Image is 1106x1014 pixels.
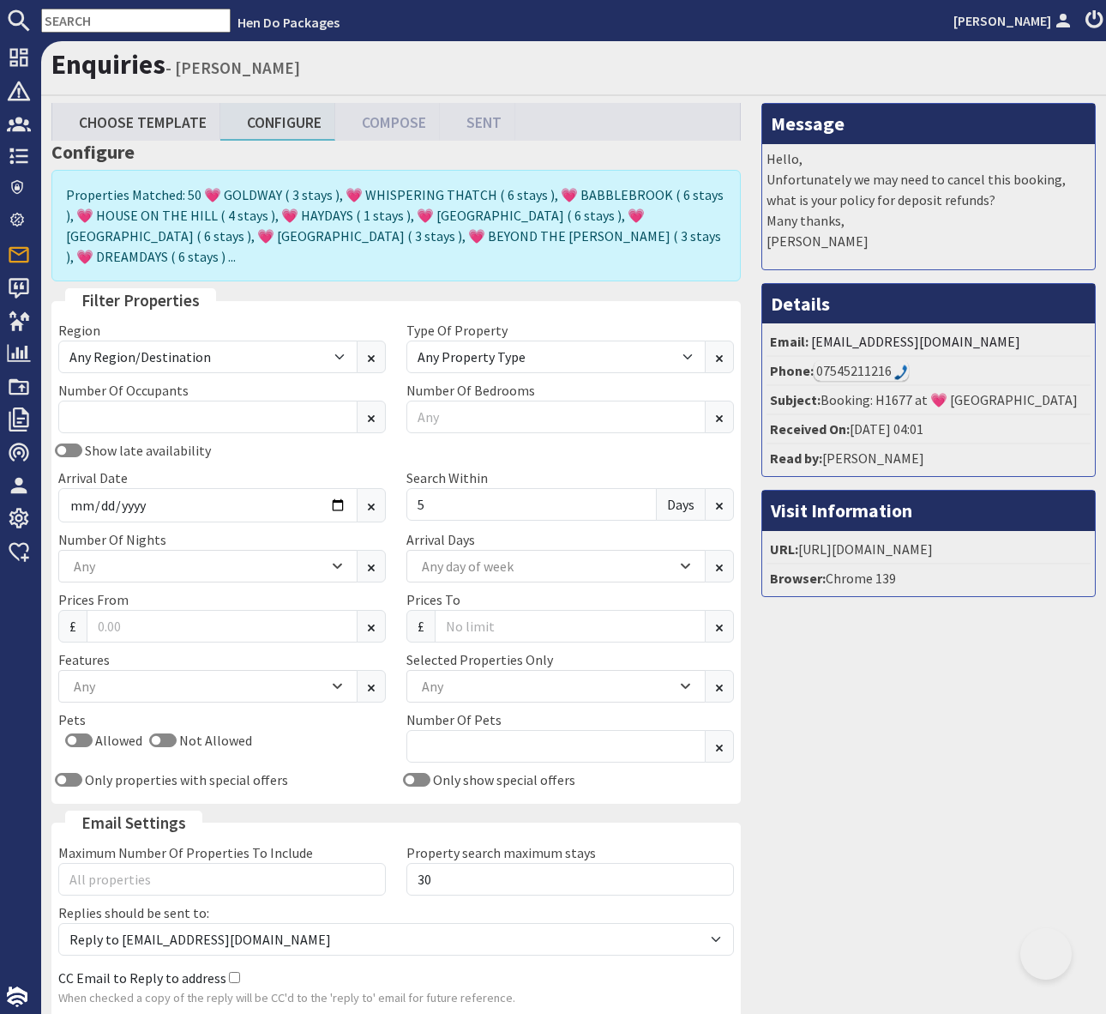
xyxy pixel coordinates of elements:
strong: Browser: [770,570,826,587]
input: 0.00 [87,610,358,643]
div: Any day of week [418,557,676,576]
li: [DATE] 04:01 [766,415,1091,444]
li: [PERSON_NAME] [766,444,1091,472]
a: [EMAIL_ADDRESS][DOMAIN_NAME] [811,333,1020,350]
div: Properties Matched: 50 💗 GOLDWAY ( 3 stays ), 💗 WHISPERING THATCH ( 6 stays ), 💗 BABBLEBROOK ( 6 ... [51,170,741,281]
div: Any [69,557,328,576]
input: SEARCH [41,9,231,33]
div: Combobox [58,550,358,582]
input: Any [406,401,706,433]
a: Compose [335,103,440,140]
strong: Received On: [770,420,850,438]
strong: URL: [770,540,798,558]
input: All properties [58,863,386,896]
label: Show late availability [82,442,211,459]
label: Only properties with special offers [82,771,288,788]
label: Prices To [406,591,460,608]
a: Sent [440,103,515,140]
label: Features [58,651,110,668]
label: Maximum Number Of Properties To Include [58,844,313,861]
li: Booking: H1677 at 💗 [GEOGRAPHIC_DATA] [766,386,1091,415]
label: Arrival Days [406,531,475,548]
span: £ [406,610,436,643]
div: Call: 07545211216 [814,360,909,381]
strong: Subject: [770,391,820,408]
label: Only show special offers [430,771,575,788]
p: Hello, Unfortunately we may need to cancel this booking, what is your policy for deposit refunds?... [766,148,1091,251]
label: Region [58,322,100,339]
label: Number Of Pets [406,711,502,728]
input: 7 [406,488,657,521]
div: Any [69,677,328,696]
small: - [PERSON_NAME] [165,57,300,78]
h3: Visit Information [762,491,1095,530]
label: Pets [58,711,86,728]
div: Any [418,677,676,696]
div: Combobox [406,550,706,582]
span: translation missing: en.email_settings [81,812,186,833]
label: Number Of Occupants [58,382,189,399]
h3: Message [762,104,1095,143]
label: CC Email to Reply to address [58,969,226,987]
legend: Filter Properties [65,288,216,313]
strong: Read by: [770,450,822,467]
label: Arrival Date [58,469,128,486]
label: Number Of Bedrooms [406,382,535,399]
strong: Email: [770,333,808,350]
label: Number Of Nights [58,531,166,548]
label: Type Of Property [406,322,508,339]
label: Selected Properties Only [406,651,553,668]
p: When checked a copy of the reply will be CC'd to the 'reply to' email for future reference. [58,989,734,1008]
label: Search Within [406,469,488,486]
a: [PERSON_NAME] [953,10,1075,31]
label: Allowed [93,732,142,749]
a: Hen Do Packages [237,14,340,31]
label: Replies should be sent to: [58,904,209,921]
li: Chrome 139 [766,564,1091,592]
img: hfpfyWBK5wQHBAGPgDf9c6qAYOxxMAAAAASUVORK5CYII= [894,365,908,380]
label: Prices From [58,591,129,608]
span: Days [656,488,706,521]
img: staytech_i_w-64f4e8e9ee0a9c174fd5317b4b171b261742d2d393467e5bdba4413f4f884c10.svg [7,987,27,1007]
input: No limit [435,610,706,643]
label: Property search maximum stays [406,844,596,861]
iframe: Toggle Customer Support [1020,928,1072,980]
a: Enquiries [51,47,165,81]
label: Not Allowed [177,732,252,749]
div: Combobox [58,670,358,703]
div: Combobox [406,670,706,703]
span: £ [58,610,87,643]
li: [URL][DOMAIN_NAME] [766,535,1091,564]
h3: Configure [51,141,741,163]
a: Choose Template [52,103,220,140]
h3: Details [762,284,1095,323]
strong: Phone: [770,362,814,379]
a: Configure [220,103,335,140]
